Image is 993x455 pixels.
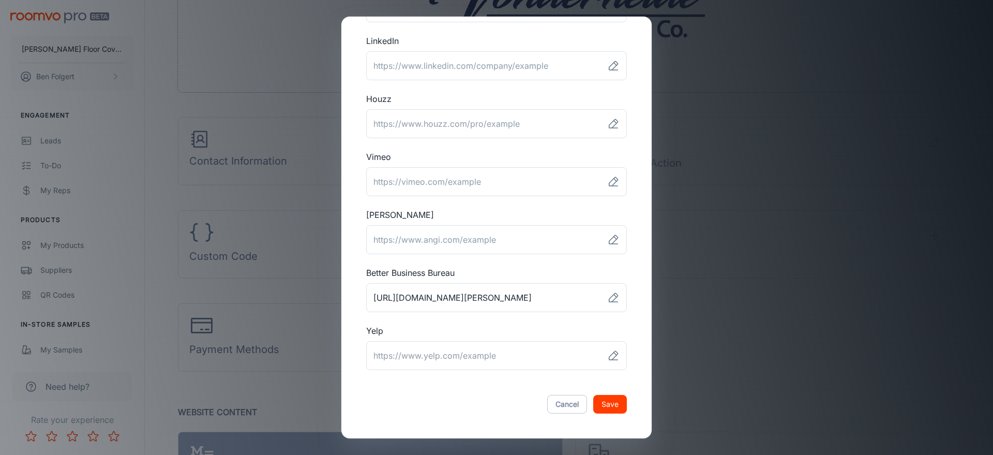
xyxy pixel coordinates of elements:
[366,93,627,105] p: Houzz
[366,283,603,312] input: https://www.bbb.org/example
[366,341,603,370] input: https://www.yelp.com/example
[366,35,627,47] p: LinkedIn
[547,395,587,414] button: Cancel
[366,167,603,196] input: https://vimeo.com/example
[366,325,627,337] p: Yelp
[366,225,603,254] input: https://www.angi.com/example
[366,209,627,221] p: [PERSON_NAME]
[366,51,603,80] input: https://www.linkedin.com/company/example
[593,395,627,414] button: Save
[366,267,627,279] p: Better Business Bureau
[366,151,627,163] p: Vimeo
[366,109,603,138] input: https://www.houzz.com/pro/example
